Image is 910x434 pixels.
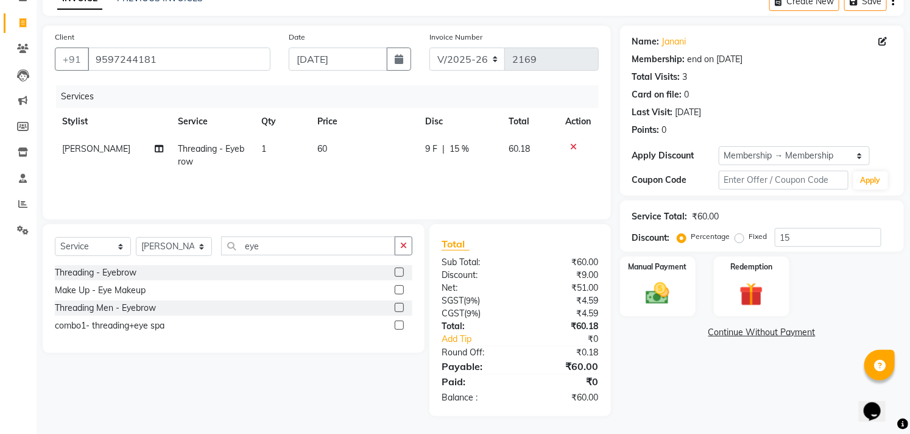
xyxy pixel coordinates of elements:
[55,32,74,43] label: Client
[289,32,305,43] label: Date
[520,294,608,307] div: ₹4.59
[629,261,687,272] label: Manual Payment
[520,282,608,294] div: ₹51.00
[466,296,478,305] span: 9%
[632,71,680,84] div: Total Visits:
[432,346,520,359] div: Round Off:
[171,108,255,135] th: Service
[432,282,520,294] div: Net:
[509,143,530,154] span: 60.18
[55,48,89,71] button: +91
[632,174,719,187] div: Coupon Code
[749,231,767,242] label: Fixed
[662,124,667,137] div: 0
[632,35,660,48] div: Name:
[520,256,608,269] div: ₹60.00
[685,88,690,101] div: 0
[520,307,608,320] div: ₹4.59
[261,143,266,154] span: 1
[859,385,898,422] iframe: chat widget
[535,333,608,346] div: ₹0
[425,143,437,155] span: 9 F
[632,149,719,162] div: Apply Discount
[450,143,469,155] span: 15 %
[442,238,470,251] span: Total
[429,32,482,43] label: Invoice Number
[559,108,599,135] th: Action
[632,210,688,223] div: Service Total:
[632,106,673,119] div: Last Visit:
[623,326,901,339] a: Continue Without Payment
[178,143,244,167] span: Threading - Eyebrow
[691,231,730,242] label: Percentage
[501,108,558,135] th: Total
[221,237,395,255] input: Search or Scan
[683,71,688,84] div: 3
[55,108,171,135] th: Stylist
[693,210,719,223] div: ₹60.00
[432,359,520,374] div: Payable:
[632,232,670,244] div: Discount:
[432,256,520,269] div: Sub Total:
[520,359,608,374] div: ₹60.00
[442,295,464,306] span: SGST
[432,391,520,404] div: Balance :
[688,53,743,66] div: end on [DATE]
[62,143,130,154] span: [PERSON_NAME]
[520,320,608,333] div: ₹60.18
[467,308,478,318] span: 9%
[442,308,464,319] span: CGST
[853,171,888,190] button: Apply
[55,266,136,279] div: Threading - Eyebrow
[418,108,501,135] th: Disc
[732,280,771,309] img: _gift.svg
[55,284,146,297] div: Make Up - Eye Makeup
[432,333,535,346] a: Add Tip
[520,346,608,359] div: ₹0.18
[432,269,520,282] div: Discount:
[520,391,608,404] div: ₹60.00
[675,106,702,119] div: [DATE]
[254,108,310,135] th: Qty
[520,374,608,389] div: ₹0
[632,88,682,101] div: Card on file:
[55,302,156,315] div: Threading Men - Eyebrow
[317,143,327,154] span: 60
[56,85,608,108] div: Services
[432,307,520,320] div: ( )
[432,320,520,333] div: Total:
[638,280,677,307] img: _cash.svg
[55,319,164,332] div: combo1- threading+eye spa
[632,53,685,66] div: Membership:
[730,261,772,272] label: Redemption
[719,171,848,190] input: Enter Offer / Coupon Code
[442,143,445,155] span: |
[662,35,686,48] a: Janani
[432,294,520,307] div: ( )
[520,269,608,282] div: ₹9.00
[88,48,270,71] input: Search by Name/Mobile/Email/Code
[310,108,418,135] th: Price
[632,124,660,137] div: Points:
[432,374,520,389] div: Paid:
